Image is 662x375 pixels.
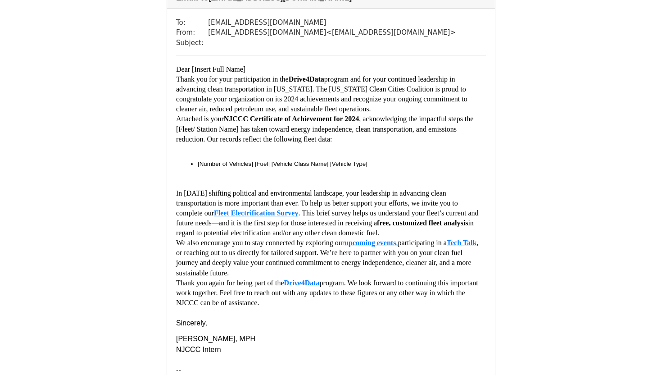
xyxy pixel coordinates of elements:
[396,239,398,247] span: ,
[176,319,207,327] span: Sincerely,
[176,65,245,73] span: Dear [Insert Full Name]
[198,160,367,167] span: [Number of Vehicles] [Fuel] [Vehicle Class Name] [Vehicle Type]
[345,238,398,247] a: upcoming events,
[176,209,481,227] span: . This brief survey helps us understand your fleet’s current and future needs—and it is the first...
[176,279,284,287] span: Thank you again for being part of the
[176,239,480,276] span: , or reaching out to us directly for tailored support. We’re here to partner with you on your cle...
[289,75,324,83] span: Drive4Data
[176,346,221,353] span: NJCCC Intern
[176,189,460,217] span: In [DATE] shifting political and environmental landscape, your leadership in advancing clean tran...
[176,38,208,48] td: Subject:
[176,75,289,83] span: Thank you for your participation in the
[176,335,255,343] span: [PERSON_NAME], MPH
[284,279,319,287] a: Drive4Data
[176,279,480,306] span: program. We look forward to continuing this important work together. Feel free to reach out with ...
[284,279,319,287] span: Drive4Data
[345,239,396,247] span: upcoming events
[377,219,468,227] span: free, customized fleet analysis
[176,239,345,247] span: We also encourage you to stay connected by exploring our
[208,18,456,28] td: [EMAIL_ADDRESS][DOMAIN_NAME]
[214,209,299,217] a: Fleet Electrification Survey
[176,27,208,38] td: From:
[176,18,208,28] td: To:
[398,239,446,247] span: participating in a
[176,115,475,142] span: , acknowledging the impactful steps the [Fleet/ Station Name] has taken toward energy independenc...
[447,238,477,247] a: Tech Talk
[224,115,359,123] span: NJCCC Certificate of Achievement for 2024
[176,115,224,123] span: Attached is your
[617,332,662,375] iframe: Chat Widget
[447,239,477,247] span: Tech Talk
[208,27,456,38] td: [EMAIL_ADDRESS][DOMAIN_NAME] < [EMAIL_ADDRESS][DOMAIN_NAME] >
[176,366,181,374] span: --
